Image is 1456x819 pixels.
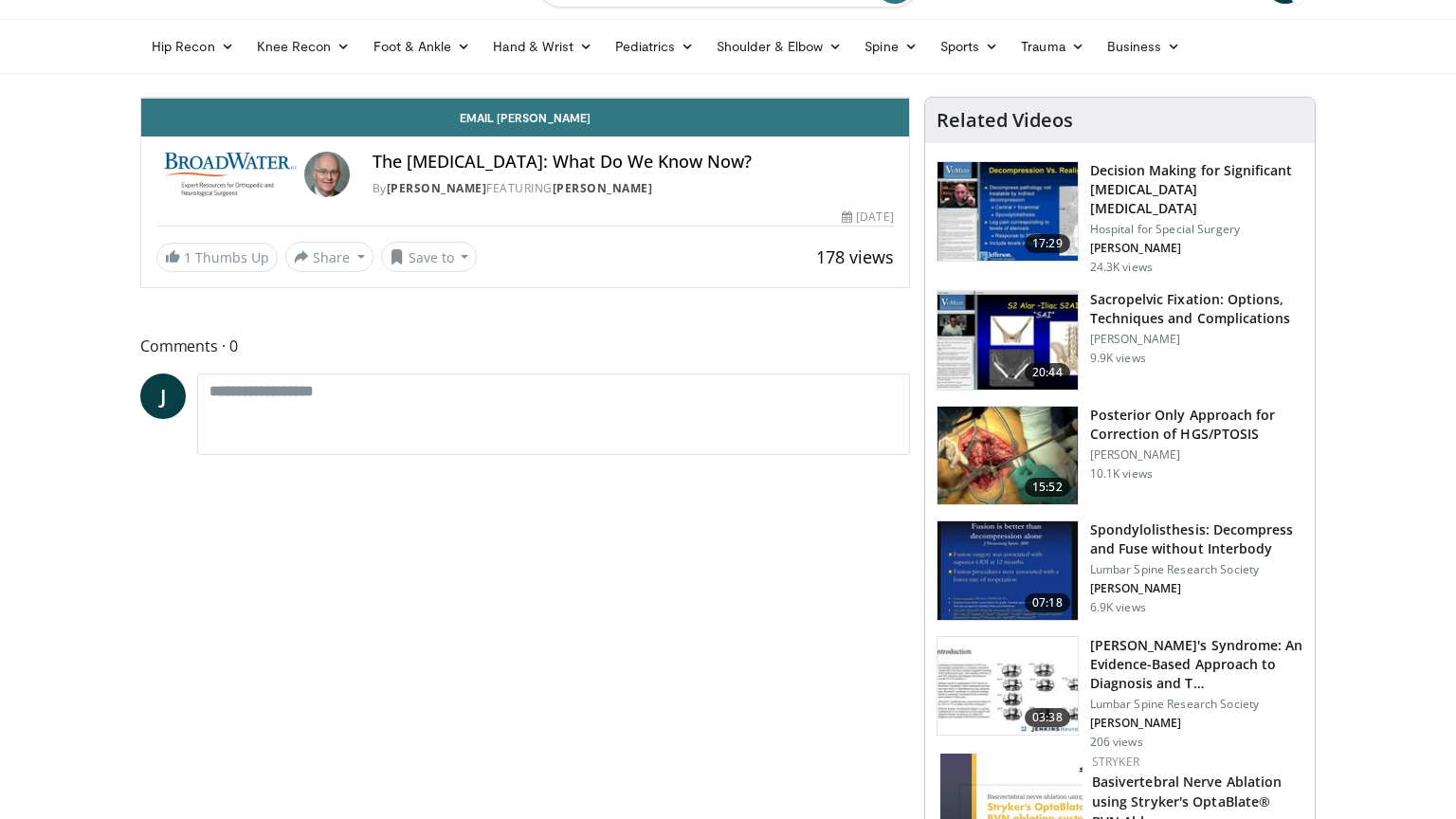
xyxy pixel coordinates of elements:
[1090,241,1303,256] p: [PERSON_NAME]
[285,242,373,272] button: Share
[1090,332,1303,347] p: [PERSON_NAME]
[246,27,362,65] a: Knee Recon
[816,246,894,268] span: 178 views
[373,152,894,173] h4: The [MEDICAL_DATA]: What Do We Know Now?
[482,27,604,65] a: Hand & Wrist
[842,209,893,226] div: [DATE]
[156,243,278,272] a: 1 Thumbs Up
[373,180,894,197] div: By FEATURING
[304,152,350,197] img: Avatar
[1090,716,1303,731] p: [PERSON_NAME]
[1090,735,1143,750] p: 206 views
[937,162,1078,261] img: 316497_0000_1.png.150x105_q85_crop-smart_upscale.jpg
[1010,27,1096,65] a: Trauma
[362,27,482,65] a: Foot & Ankle
[156,152,297,197] img: BroadWater
[853,27,928,65] a: Spine
[1090,161,1303,218] h3: Decision Making for Significant [MEDICAL_DATA] [MEDICAL_DATA]
[1092,754,1139,770] a: Stryker
[381,242,478,272] button: Save to
[1090,290,1303,328] h3: Sacropelvic Fixation: Options, Techniques and Complications
[184,248,191,266] span: 1
[1025,593,1070,612] span: 07:18
[553,180,653,196] a: [PERSON_NAME]
[937,407,1078,505] img: AMFAUBLRvnRX8J4n4xMDoxOjByO_JhYE.150x105_q85_crop-smart_upscale.jpg
[1090,600,1146,615] p: 6.9K views
[387,180,487,196] a: [PERSON_NAME]
[140,373,186,419] a: J
[929,27,1010,65] a: Sports
[1090,260,1153,275] p: 24.3K views
[1090,636,1303,693] h3: [PERSON_NAME]'s Syndrome: An Evidence-Based Approach to Diagnosis and T…
[937,406,1303,506] a: 15:52 Posterior Only Approach for Correction of HGS/PTOSIS [PERSON_NAME] 10.1K views
[141,98,909,99] video-js: Video Player
[140,27,246,65] a: Hip Recon
[1090,351,1146,366] p: 9.9K views
[604,27,705,65] a: Pediatrics
[1025,363,1070,382] span: 20:44
[937,636,1303,750] a: 03:38 [PERSON_NAME]'s Syndrome: An Evidence-Based Approach to Diagnosis and T… Lumbar Spine Resea...
[937,520,1303,621] a: 07:18 Spondylolisthesis: Decompress and Fuse without Interbody Lumbar Spine Research Society [PER...
[1090,406,1303,444] h3: Posterior Only Approach for Correction of HGS/PTOSIS
[937,291,1078,390] img: bb7d257a-02b1-412d-818a-4e55f7aaab02.150x105_q85_crop-smart_upscale.jpg
[1090,466,1153,482] p: 10.1K views
[1025,234,1070,253] span: 17:29
[1090,222,1303,237] p: Hospital for Special Surgery
[937,637,1078,736] img: 5244051d-1ec2-4090-8166-32c3f4d9108f.150x105_q85_crop-smart_upscale.jpg
[1025,708,1070,727] span: 03:38
[937,161,1303,275] a: 17:29 Decision Making for Significant [MEDICAL_DATA] [MEDICAL_DATA] Hospital for Special Surgery ...
[937,290,1303,391] a: 20:44 Sacropelvic Fixation: Options, Techniques and Complications [PERSON_NAME] 9.9K views
[1090,697,1303,712] p: Lumbar Spine Research Society
[1090,562,1303,577] p: Lumbar Spine Research Society
[1090,447,1303,463] p: [PERSON_NAME]
[141,99,909,136] a: Email [PERSON_NAME]
[1096,27,1192,65] a: Business
[1090,581,1303,596] p: [PERSON_NAME]
[937,109,1073,132] h4: Related Videos
[1025,478,1070,497] span: 15:52
[937,521,1078,620] img: 97801bed-5de1-4037-bed6-2d7170b090cf.150x105_q85_crop-smart_upscale.jpg
[140,334,910,358] span: Comments 0
[1090,520,1303,558] h3: Spondylolisthesis: Decompress and Fuse without Interbody
[705,27,853,65] a: Shoulder & Elbow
